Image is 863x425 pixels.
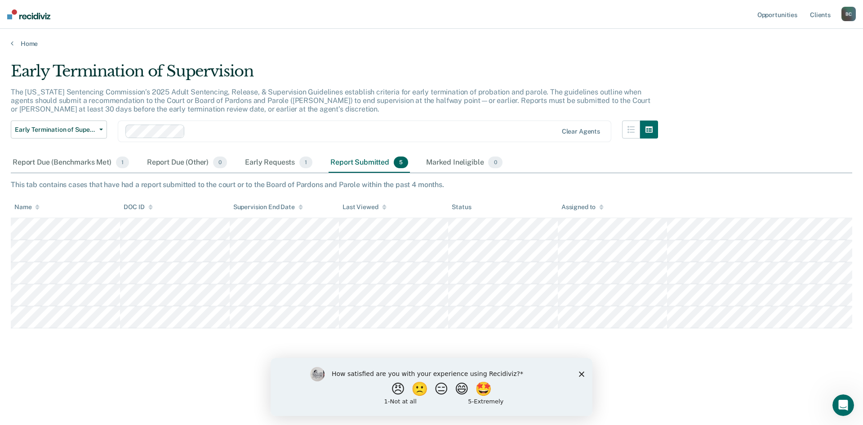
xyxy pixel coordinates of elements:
iframe: Survey by Kim from Recidiviz [271,358,592,416]
iframe: Intercom live chat [832,394,854,416]
span: 5 [394,157,408,168]
div: B C [841,7,856,21]
span: 0 [488,157,502,168]
a: Home [11,40,852,48]
span: 1 [299,157,312,168]
div: Assigned to [561,203,604,211]
div: Early Termination of Supervision [11,62,658,88]
div: Status [452,203,471,211]
button: Early Termination of Supervision [11,121,107,139]
div: Report Due (Benchmarks Met)1 [11,153,131,173]
div: Early Requests1 [243,153,314,173]
div: Marked Ineligible0 [424,153,504,173]
div: Name [14,203,40,211]
div: This tab contains cases that have had a report submitted to the court or to the Board of Pardons ... [11,180,852,189]
div: Last Viewed [343,203,386,211]
span: Early Termination of Supervision [15,126,96,134]
img: Recidiviz [7,9,50,19]
div: Report Submitted5 [329,153,410,173]
span: 0 [213,157,227,168]
button: BC [841,7,856,21]
div: Report Due (Other)0 [145,153,229,173]
span: 1 [116,157,129,168]
p: The [US_STATE] Sentencing Commission’s 2025 Adult Sentencing, Release, & Supervision Guidelines e... [11,88,650,113]
div: Clear agents [562,128,600,135]
div: Supervision End Date [233,203,303,211]
div: DOC ID [124,203,152,211]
